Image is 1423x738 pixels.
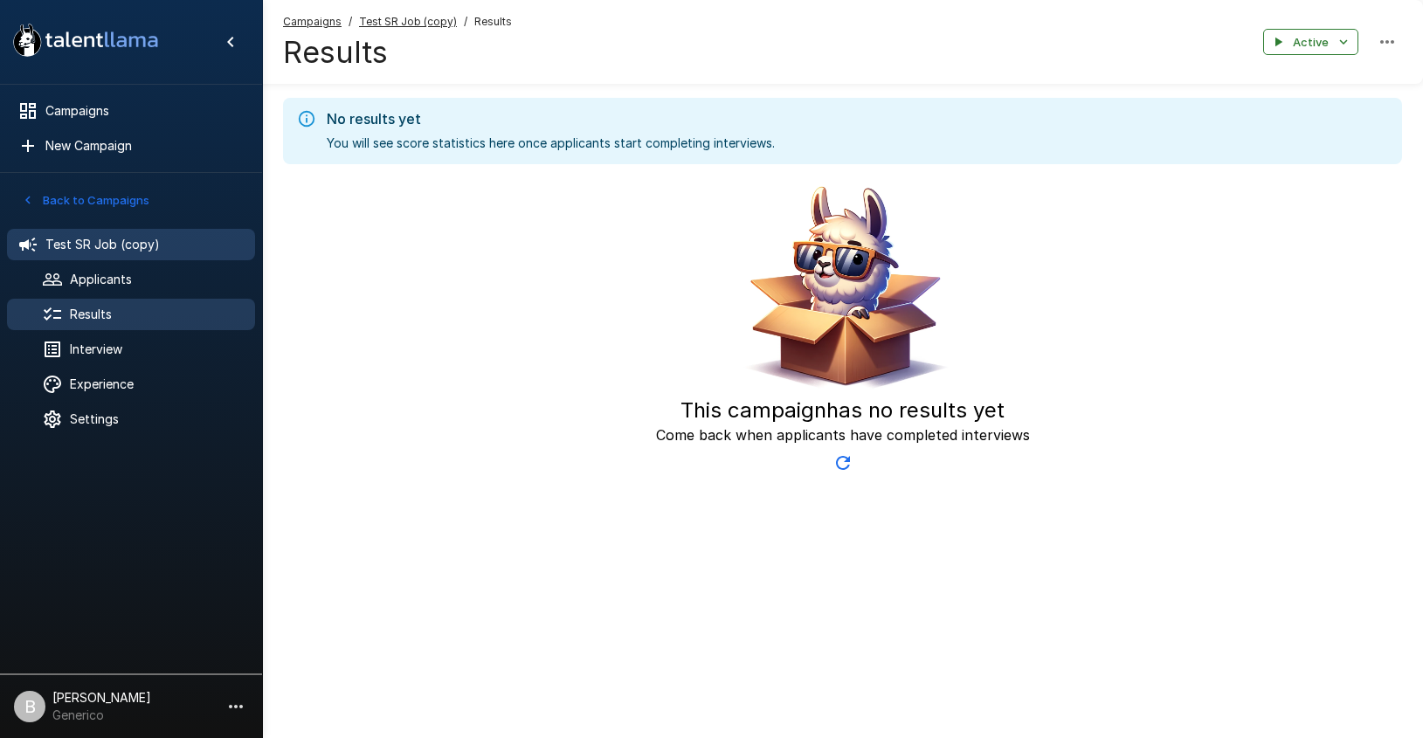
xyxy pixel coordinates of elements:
u: Test SR Job (copy) [359,15,457,28]
span: / [464,13,467,31]
u: Campaigns [283,15,342,28]
span: Results [474,13,512,31]
button: Updated Today - 3:42 PM [825,445,860,480]
button: Active [1263,29,1358,56]
h5: This campaign has no results yet [680,397,1005,424]
h4: Results [283,34,512,71]
span: / [349,13,352,31]
img: Animated document [734,178,952,397]
div: No results yet [327,108,775,129]
p: Come back when applicants have completed interviews [656,424,1030,445]
div: You will see score statistics here once applicants start completing interviews. [327,103,775,159]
